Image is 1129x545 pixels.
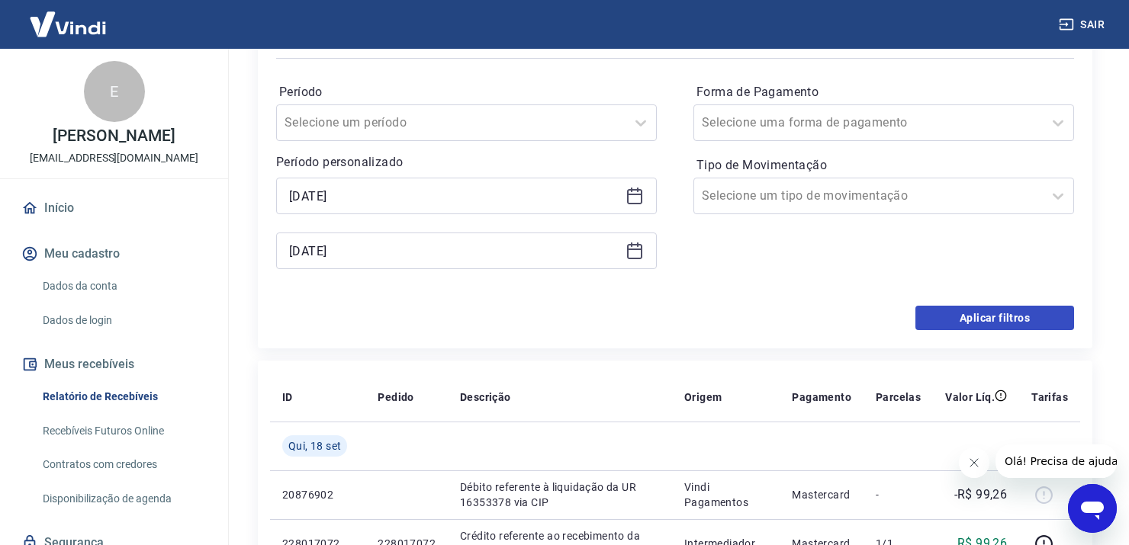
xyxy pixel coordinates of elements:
label: Tipo de Movimentação [696,156,1071,175]
p: ID [282,390,293,405]
button: Meu cadastro [18,237,210,271]
span: Qui, 18 set [288,438,341,454]
p: [PERSON_NAME] [53,128,175,144]
p: 20876902 [282,487,353,502]
p: Valor Líq. [945,390,995,405]
a: Dados de login [37,305,210,336]
p: [EMAIL_ADDRESS][DOMAIN_NAME] [30,150,198,166]
input: Data inicial [289,184,619,207]
a: Relatório de Recebíveis [37,381,210,412]
p: -R$ 99,26 [954,486,1008,504]
iframe: Botão para abrir a janela de mensagens [1068,484,1117,533]
img: Vindi [18,1,117,47]
p: Período personalizado [276,153,657,172]
iframe: Mensagem da empresa [996,444,1117,478]
p: Pagamento [792,390,851,405]
p: Descrição [460,390,511,405]
div: E [84,61,145,122]
a: Contratos com credores [37,449,210,480]
p: - [876,487,921,502]
button: Meus recebíveis [18,348,210,381]
label: Forma de Pagamento [696,83,1071,101]
p: Tarifas [1031,390,1068,405]
iframe: Fechar mensagem [959,447,989,478]
a: Disponibilização de agenda [37,483,210,515]
p: Parcelas [876,390,921,405]
p: Mastercard [792,487,851,502]
p: Origem [684,390,722,405]
p: Débito referente à liquidação da UR 16353378 via CIP [460,479,660,510]
input: Data final [289,239,619,262]
label: Período [279,83,654,101]
button: Aplicar filtros [915,306,1074,330]
p: Vindi Pagamentos [684,479,767,510]
button: Sair [1056,11,1111,39]
p: Pedido [378,390,413,405]
a: Recebíveis Futuros Online [37,415,210,447]
a: Dados da conta [37,271,210,302]
span: Olá! Precisa de ajuda? [9,11,128,23]
a: Início [18,191,210,225]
